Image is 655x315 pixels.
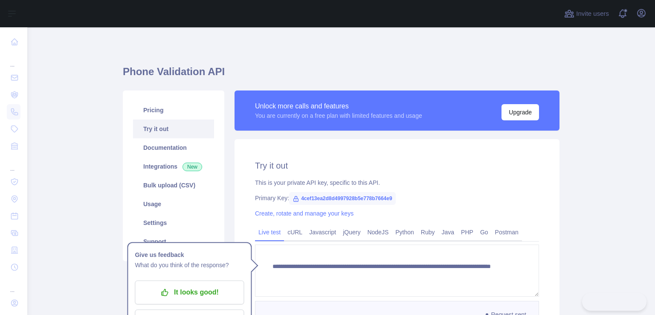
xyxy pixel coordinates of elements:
a: Ruby [417,225,438,239]
a: Usage [133,195,214,213]
a: Integrations New [133,157,214,176]
a: Create, rotate and manage your keys [255,210,354,217]
a: Postman [492,225,522,239]
a: NodeJS [364,225,392,239]
a: Live test [255,225,284,239]
span: 4cef13ea2d8d4997928b5e778b7664e9 [289,192,396,205]
a: Pricing [133,101,214,120]
button: It looks good! [135,280,244,304]
span: Invite users [576,9,609,19]
div: You are currently on a free plan with limited features and usage [255,111,422,120]
span: New [183,163,202,171]
div: Primary Key: [255,194,539,202]
h1: Phone Validation API [123,65,559,85]
a: Support [133,232,214,251]
div: ... [7,155,20,172]
button: Upgrade [501,104,539,120]
p: What do you think of the response? [135,260,244,270]
a: Bulk upload (CSV) [133,176,214,195]
p: It looks good! [141,285,238,300]
a: Python [392,225,417,239]
div: ... [7,277,20,294]
a: cURL [284,225,306,239]
a: PHP [458,225,477,239]
div: ... [7,51,20,68]
a: Documentation [133,138,214,157]
a: Javascript [306,225,339,239]
a: Go [477,225,492,239]
button: Invite users [562,7,611,20]
a: Try it out [133,120,214,138]
div: Unlock more calls and features [255,101,422,111]
div: This is your private API key, specific to this API. [255,178,539,187]
h1: Give us feedback [135,250,244,260]
a: Settings [133,213,214,232]
a: jQuery [339,225,364,239]
h2: Try it out [255,160,539,172]
iframe: Toggle Customer Support [582,293,646,311]
a: Java [438,225,458,239]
